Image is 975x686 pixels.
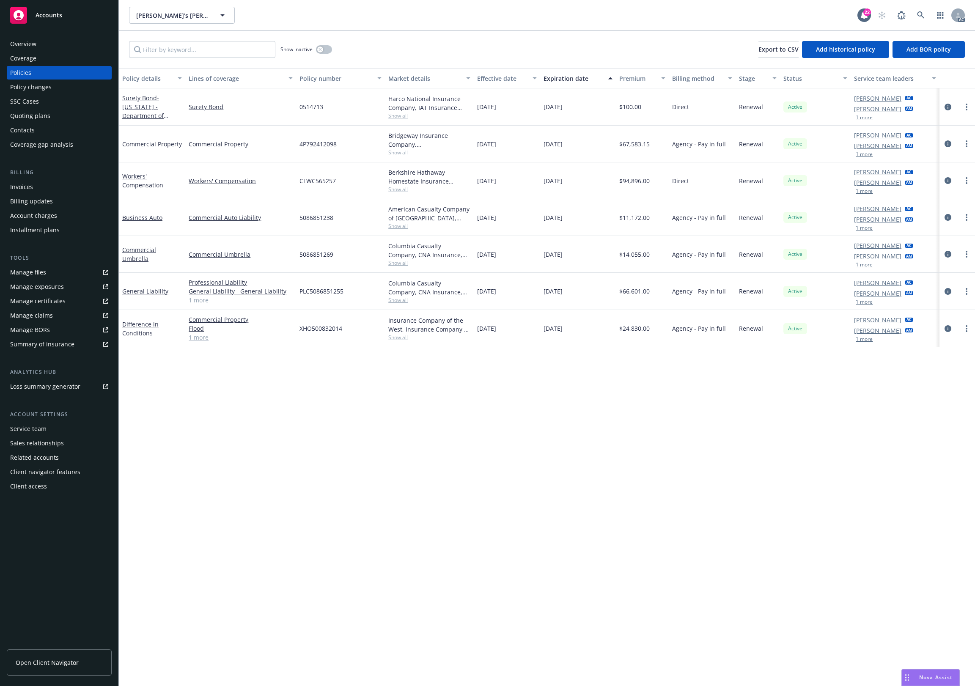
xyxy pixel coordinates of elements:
button: Status [780,68,851,88]
a: Related accounts [7,451,112,464]
button: Expiration date [540,68,615,88]
div: Manage exposures [10,280,64,294]
div: Invoices [10,180,33,194]
a: Manage BORs [7,323,112,337]
span: PLC5086851255 [299,287,343,296]
span: Show all [388,112,470,119]
span: [DATE] [544,213,563,222]
button: 1 more [856,262,873,267]
div: American Casualty Company of [GEOGRAPHIC_DATA], [US_STATE], CNA Insurance, CRC Group [388,205,470,222]
a: Commercial Umbrella [189,250,293,259]
a: circleInformation [943,212,953,222]
div: Overview [10,37,36,51]
a: Workers' Compensation [122,172,163,189]
a: more [961,286,972,296]
span: Active [787,325,804,332]
span: Renewal [739,140,763,148]
span: [DATE] [477,250,496,259]
a: Quoting plans [7,109,112,123]
a: [PERSON_NAME] [854,178,901,187]
a: Surety Bond [122,94,164,137]
span: Open Client Navigator [16,658,79,667]
div: Contacts [10,123,35,137]
span: 0514713 [299,102,323,111]
span: Agency - Pay in full [672,324,726,333]
span: Renewal [739,324,763,333]
a: circleInformation [943,102,953,112]
span: $14,055.00 [619,250,650,259]
a: circleInformation [943,139,953,149]
span: $24,830.00 [619,324,650,333]
a: more [961,102,972,112]
a: Surety Bond [189,102,293,111]
div: Client access [10,480,47,493]
a: [PERSON_NAME] [854,316,901,324]
div: Manage certificates [10,294,66,308]
div: Policy number [299,74,372,83]
div: Columbia Casualty Company, CNA Insurance, CRC Group [388,241,470,259]
div: Policy changes [10,80,52,94]
button: 1 more [856,337,873,342]
a: Start snowing [873,7,890,24]
span: $11,172.00 [619,213,650,222]
a: [PERSON_NAME] [854,241,901,250]
a: [PERSON_NAME] [854,94,901,103]
a: Client access [7,480,112,493]
a: General Liability [122,287,168,295]
div: Billing updates [10,195,53,208]
button: Export to CSV [758,41,799,58]
div: Lines of coverage [189,74,283,83]
span: Show all [388,222,470,230]
div: Expiration date [544,74,603,83]
div: Berkshire Hathaway Homestate Insurance Company, Berkshire Hathaway Homestate Companies (BHHC) [388,168,470,186]
span: Agency - Pay in full [672,140,726,148]
div: Harco National Insurance Company, IAT Insurance Group, The Surety Place [388,94,470,112]
a: circleInformation [943,324,953,334]
button: Policy number [296,68,385,88]
a: Service team [7,422,112,436]
a: more [961,212,972,222]
span: Agency - Pay in full [672,213,726,222]
div: SSC Cases [10,95,39,108]
span: [DATE] [477,102,496,111]
span: [DATE] [477,324,496,333]
a: Policies [7,66,112,80]
div: Bridgeway Insurance Company, [GEOGRAPHIC_DATA] Re, Amalgamated Insurance Underwriters [388,131,470,149]
a: circleInformation [943,249,953,259]
a: Business Auto [122,214,162,222]
a: Report a Bug [893,7,910,24]
div: 22 [863,8,871,16]
a: Commercial Property [122,140,182,148]
span: 4P792412098 [299,140,337,148]
span: [DATE] [477,287,496,296]
span: Show all [388,296,470,304]
button: Stage [736,68,780,88]
span: $94,896.00 [619,176,650,185]
a: Loss summary generator [7,380,112,393]
span: Add historical policy [816,45,875,53]
button: Premium [616,68,669,88]
div: Drag to move [902,670,912,686]
span: Show all [388,149,470,156]
span: Show all [388,186,470,193]
div: Service team leaders [854,74,927,83]
button: Service team leaders [851,68,939,88]
span: 5086851238 [299,213,333,222]
span: Direct [672,102,689,111]
a: Search [912,7,929,24]
a: Summary of insurance [7,338,112,351]
div: Policy details [122,74,173,83]
a: Coverage gap analysis [7,138,112,151]
a: Commercial Umbrella [122,246,156,263]
a: [PERSON_NAME] [854,167,901,176]
div: Premium [619,74,656,83]
span: Active [787,177,804,184]
div: Quoting plans [10,109,50,123]
span: Renewal [739,102,763,111]
span: [DATE] [544,287,563,296]
a: Account charges [7,209,112,222]
span: Active [787,103,804,111]
a: General Liability - General Liability [189,287,293,296]
a: Manage claims [7,309,112,322]
span: [DATE] [544,324,563,333]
